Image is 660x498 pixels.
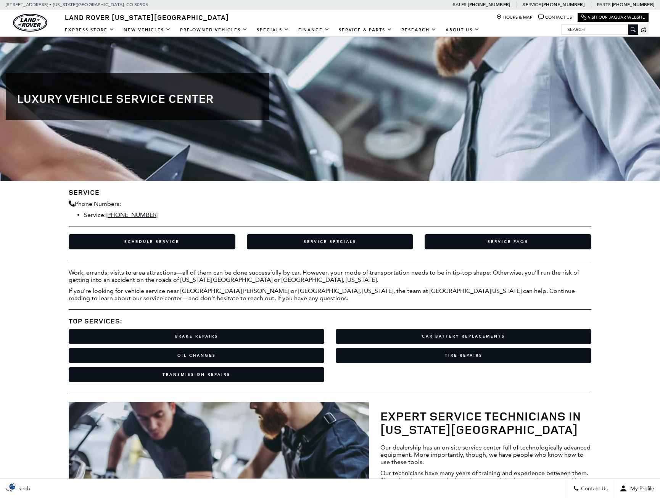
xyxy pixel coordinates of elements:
h3: Service [69,189,591,196]
a: Car Battery Replacements [336,329,591,344]
a: Pre-Owned Vehicles [175,23,252,37]
a: Specials [252,23,294,37]
a: Brake Repairs [69,329,324,344]
span: Land Rover [US_STATE][GEOGRAPHIC_DATA] [65,13,229,22]
span: Phone Numbers: [75,200,121,207]
p: Our technicians have many years of training and experience between them. Since they know so much ... [380,469,591,491]
a: New Vehicles [119,23,175,37]
a: Finance [294,23,334,37]
a: [STREET_ADDRESS] • [US_STATE][GEOGRAPHIC_DATA], CO 80905 [6,2,148,7]
a: [PHONE_NUMBER] [612,2,654,8]
p: If you’re looking for vehicle service near [GEOGRAPHIC_DATA][PERSON_NAME] or [GEOGRAPHIC_DATA], [... [69,287,591,302]
span: Parts [597,2,611,7]
p: Our dealership has an on-site service center full of technologically advanced equipment. More imp... [380,444,591,466]
span: Sales [453,2,467,7]
button: Open user profile menu [614,479,660,498]
a: Research [397,23,441,37]
h1: Luxury Vehicle Service Center [17,92,258,105]
span: Contact Us [579,485,608,492]
a: Service & Parts [334,23,397,37]
a: land-rover [13,14,47,32]
a: Schedule Service [69,234,235,249]
input: Search [562,25,638,34]
a: [PHONE_NUMBER] [542,2,584,8]
img: Land Rover [13,14,47,32]
strong: Expert Service Technicians in [US_STATE][GEOGRAPHIC_DATA] [380,407,581,438]
a: Hours & Map [496,15,533,20]
h3: Top Services: [69,317,591,325]
a: Oil Changes [69,348,324,363]
span: Service: [84,211,106,218]
a: [PHONE_NUMBER] [106,211,158,218]
a: Transmission Repairs [69,367,324,382]
a: Tire Repairs [336,348,591,363]
img: Opt-Out Icon [4,482,21,490]
span: My Profile [627,485,654,492]
a: About Us [441,23,484,37]
section: Click to Open Cookie Consent Modal [4,482,21,490]
a: Land Rover [US_STATE][GEOGRAPHIC_DATA] [60,13,233,22]
a: Visit Our Jaguar Website [581,15,645,20]
span: Service [523,2,541,7]
a: [PHONE_NUMBER] [468,2,510,8]
a: Service FAQs [425,234,591,249]
nav: Main Navigation [60,23,484,37]
a: Service Specials [247,234,414,249]
a: Contact Us [538,15,572,20]
a: EXPRESS STORE [60,23,119,37]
